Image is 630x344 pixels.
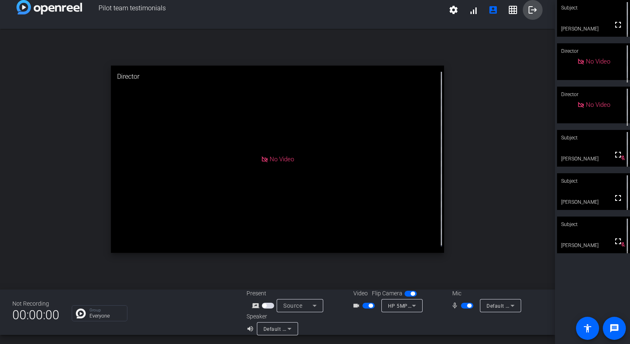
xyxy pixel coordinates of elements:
span: 00:00:00 [12,305,59,325]
span: No Video [586,101,610,108]
mat-icon: fullscreen [613,150,623,160]
span: HP 5MP Camera (30c9:0096) [388,302,459,309]
mat-icon: mic_none [451,301,461,311]
span: Source [283,302,302,309]
div: Director [111,66,444,88]
p: Everyone [89,313,123,318]
mat-icon: grid_on [508,5,518,15]
div: Speaker [247,312,296,321]
mat-icon: fullscreen [613,193,623,203]
div: Subject [557,130,630,146]
mat-icon: fullscreen [613,20,623,30]
mat-icon: screen_share_outline [252,301,262,311]
span: Default - Microphone (Realtek(R) Audio) [487,302,582,309]
div: Director [557,43,630,59]
span: Default - Speakers (Realtek(R) Audio) [263,325,353,332]
span: Flip Camera [372,289,402,298]
div: Not Recording [12,299,59,308]
img: Chat Icon [76,309,86,318]
mat-icon: accessibility [583,323,592,333]
span: No Video [586,58,610,65]
div: Present [247,289,329,298]
mat-icon: account_box [488,5,498,15]
mat-icon: videocam_outline [353,301,362,311]
mat-icon: fullscreen [613,236,623,246]
div: Subject [557,173,630,189]
mat-icon: settings [449,5,458,15]
div: Director [557,87,630,102]
mat-icon: message [609,323,619,333]
p: Group [89,308,123,312]
span: No Video [270,156,294,163]
div: Subject [557,217,630,232]
div: Mic [444,289,527,298]
mat-icon: logout [528,5,538,15]
mat-icon: volume_up [247,324,256,334]
span: Video [353,289,368,298]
